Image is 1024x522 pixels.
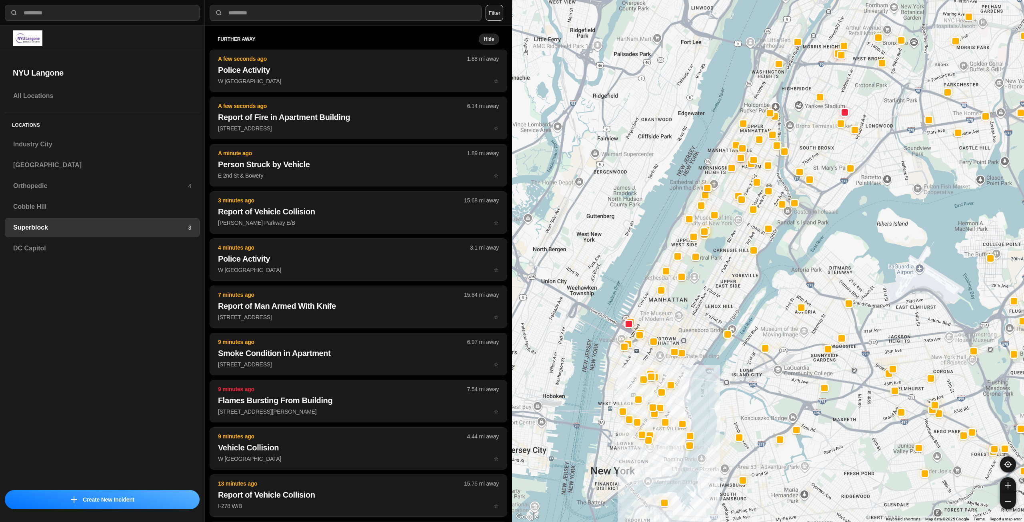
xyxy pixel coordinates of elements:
[210,380,507,422] button: 9 minutes ago7.54 mi awayFlames Bursting From Building[STREET_ADDRESS][PERSON_NAME]star
[215,9,223,17] img: search
[218,244,470,252] p: 4 minutes ago
[13,67,192,78] h2: NYU Langone
[210,97,507,139] button: A few seconds ago6.14 mi awayReport of Fire in Apartment Building[STREET_ADDRESS]star
[5,156,200,175] a: [GEOGRAPHIC_DATA]
[467,55,499,63] p: 1.88 mi away
[218,253,499,264] h2: Police Activity
[494,361,499,368] span: star
[5,86,200,106] a: All Locations
[210,361,507,368] a: 9 minutes ago6.97 mi awaySmoke Condition in Apartment[STREET_ADDRESS]star
[514,512,540,522] img: Google
[210,502,507,509] a: 13 minutes ago15.75 mi awayReport of Vehicle CollisionI-278 W/Bstar
[13,30,42,46] img: logo
[5,490,200,509] button: iconCreate New Incident
[71,496,77,503] img: icon
[83,496,134,504] p: Create New Incident
[210,333,507,375] button: 9 minutes ago6.97 mi awaySmoke Condition in Apartment[STREET_ADDRESS]star
[1000,493,1016,509] button: zoom-out
[218,196,464,204] p: 3 minutes ago
[188,224,191,232] p: 3
[218,219,499,227] p: [PERSON_NAME] Parkway E/B
[218,502,499,510] p: I-278 W/B
[210,191,507,234] button: 3 minutes ago15.68 mi awayReport of Vehicle Collision[PERSON_NAME] Parkway E/Bstar
[467,149,499,157] p: 1.89 mi away
[210,286,507,328] button: 7 minutes ago15.84 mi awayReport of Man Armed With Knife[STREET_ADDRESS]star
[886,516,920,522] button: Keyboard shortcuts
[218,338,467,346] p: 9 minutes ago
[494,220,499,226] span: star
[467,385,499,393] p: 7.54 mi away
[13,140,191,149] h3: Industry City
[218,77,499,85] p: W [GEOGRAPHIC_DATA]
[494,314,499,320] span: star
[218,489,499,500] h2: Report of Vehicle Collision
[467,102,499,110] p: 6.14 mi away
[464,480,499,488] p: 15.75 mi away
[1005,482,1011,488] img: zoom-in
[467,338,499,346] p: 6.97 mi away
[494,78,499,84] span: star
[218,112,499,123] h2: Report of Fire in Apartment Building
[218,36,479,42] h5: further away
[210,219,507,226] a: 3 minutes ago15.68 mi awayReport of Vehicle Collision[PERSON_NAME] Parkway E/Bstar
[464,291,499,299] p: 15.84 mi away
[218,172,499,180] p: E 2nd St & Bowery
[188,182,191,190] p: 4
[990,517,1022,521] a: Report a map error
[5,218,200,237] a: Superblock3
[486,5,503,21] button: Filter
[467,432,499,440] p: 4.44 mi away
[494,125,499,132] span: star
[484,36,494,42] small: Hide
[494,503,499,509] span: star
[210,78,507,84] a: A few seconds ago1.88 mi awayPolice ActivityW [GEOGRAPHIC_DATA]star
[13,223,188,232] h3: Superblock
[5,197,200,216] a: Cobble Hill
[210,50,507,92] button: A few seconds ago1.88 mi awayPolice ActivityW [GEOGRAPHIC_DATA]star
[13,181,188,191] h3: Orthopedic
[5,239,200,258] a: DC Capitol
[1000,456,1016,472] button: recenter
[13,244,191,253] h3: DC Capitol
[10,9,18,17] img: search
[514,512,540,522] a: Open this area in Google Maps (opens a new window)
[494,408,499,415] span: star
[5,135,200,154] a: Industry City
[218,455,499,463] p: W [GEOGRAPHIC_DATA]
[974,517,985,521] a: Terms (opens in new tab)
[5,112,200,135] h5: Locations
[1005,498,1011,504] img: zoom-out
[218,360,499,368] p: [STREET_ADDRESS]
[218,385,467,393] p: 9 minutes ago
[218,149,467,157] p: A minute ago
[1004,461,1012,468] img: recenter
[210,427,507,470] button: 9 minutes ago4.44 mi awayVehicle CollisionW [GEOGRAPHIC_DATA]star
[218,64,499,76] h2: Police Activity
[210,314,507,320] a: 7 minutes ago15.84 mi awayReport of Man Armed With Knife[STREET_ADDRESS]star
[5,176,200,196] a: Orthopedic4
[925,517,969,521] span: Map data ©2025 Google
[210,408,507,415] a: 9 minutes ago7.54 mi awayFlames Bursting From Building[STREET_ADDRESS][PERSON_NAME]star
[210,266,507,273] a: 4 minutes ago3.1 mi awayPolice ActivityW [GEOGRAPHIC_DATA]star
[218,55,467,63] p: A few seconds ago
[218,300,499,312] h2: Report of Man Armed With Knife
[13,202,191,212] h3: Cobble Hill
[494,172,499,179] span: star
[479,34,499,45] button: Hide
[210,238,507,281] button: 4 minutes ago3.1 mi awayPolice ActivityW [GEOGRAPHIC_DATA]star
[218,442,499,453] h2: Vehicle Collision
[1000,477,1016,493] button: zoom-in
[494,456,499,462] span: star
[218,313,499,321] p: [STREET_ADDRESS]
[494,267,499,273] span: star
[218,480,464,488] p: 13 minutes ago
[218,432,467,440] p: 9 minutes ago
[13,91,191,101] h3: All Locations
[218,159,499,170] h2: Person Struck by Vehicle
[218,266,499,274] p: W [GEOGRAPHIC_DATA]
[210,144,507,186] button: A minute ago1.89 mi awayPerson Struck by VehicleE 2nd St & Bowerystar
[218,291,464,299] p: 7 minutes ago
[218,124,499,132] p: [STREET_ADDRESS]
[218,102,467,110] p: A few seconds ago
